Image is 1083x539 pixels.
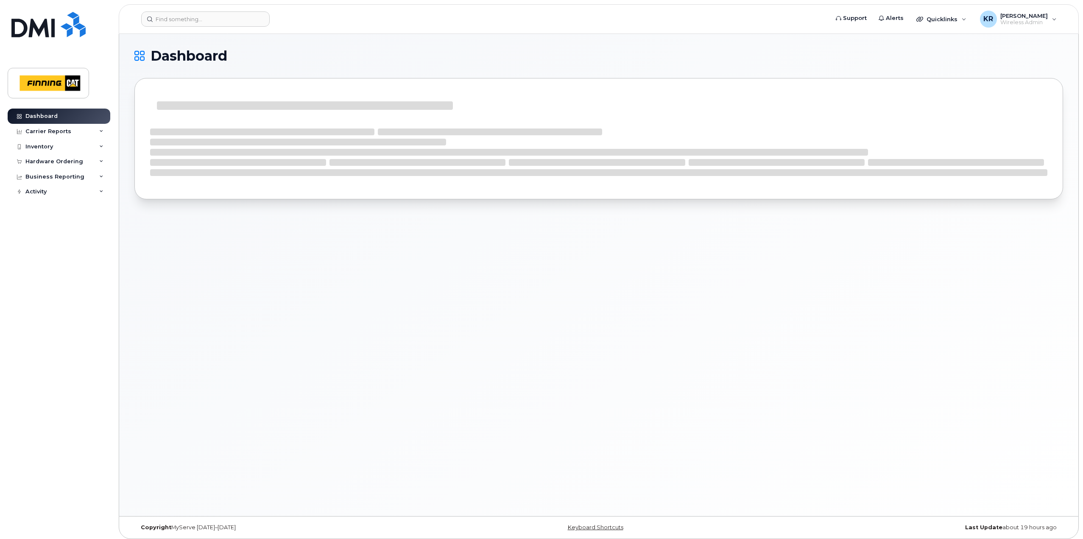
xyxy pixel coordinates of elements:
strong: Last Update [965,524,1002,531]
a: Keyboard Shortcuts [568,524,623,531]
div: MyServe [DATE]–[DATE] [134,524,444,531]
strong: Copyright [141,524,171,531]
div: about 19 hours ago [754,524,1063,531]
span: Dashboard [151,50,227,62]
